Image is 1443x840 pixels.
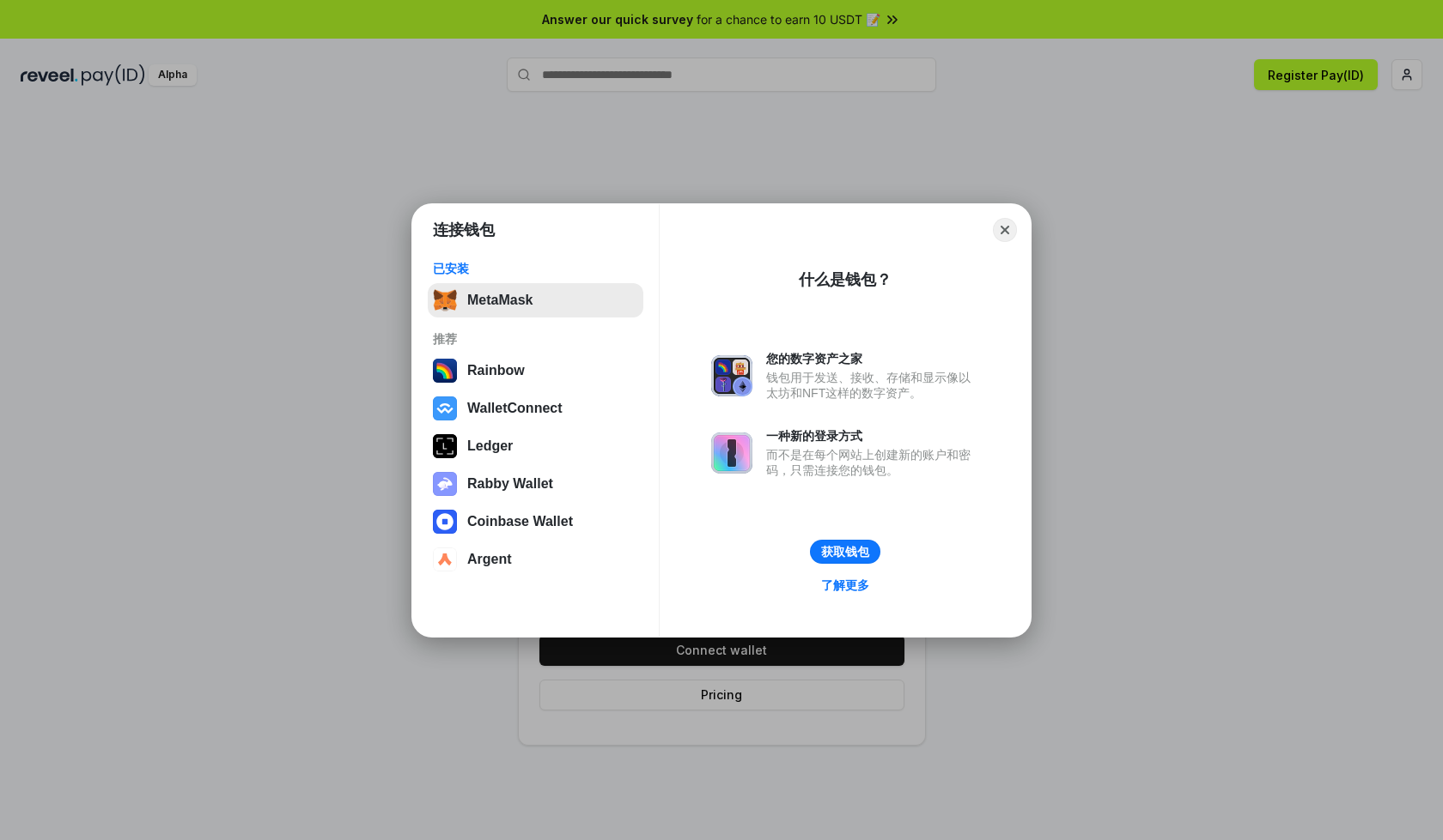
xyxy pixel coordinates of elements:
[433,434,457,458] img: svg+xml,%3Csvg%20xmlns%3D%22http%3A%2F%2Fwww.w3.org%2F2000%2Fsvg%22%20width%3D%2228%22%20height%3...
[467,476,553,492] div: Rabby Wallet
[810,540,880,564] button: 获取钱包
[467,363,525,378] div: Rainbow
[433,547,457,571] img: svg+xml,%3Csvg%20width%3D%2228%22%20height%3D%2228%22%20viewBox%3D%220%200%2028%2028%22%20fill%3D...
[428,467,643,501] button: Rabby Wallet
[467,293,533,308] div: MetaMask
[467,401,563,416] div: WalletConnect
[433,472,457,496] img: svg+xml,%3Csvg%20xmlns%3D%22http%3A%2F%2Fwww.w3.org%2F2000%2Fsvg%22%20fill%3D%22none%22%20viewBox...
[433,220,495,240] h1: 连接钱包
[428,283,643,317] button: MetaMask
[428,542,643,577] button: Argent
[467,514,573,529] div: Coinbase Wallet
[711,355,752,396] img: svg+xml,%3Csvg%20xmlns%3D%22http%3A%2F%2Fwww.w3.org%2F2000%2Fsvg%22%20fill%3D%22none%22%20viewBox...
[428,505,643,539] button: Coinbase Wallet
[799,269,892,290] div: 什么是钱包？
[467,552,512,567] div: Argent
[821,577,869,593] div: 了解更多
[433,396,457,420] img: svg+xml,%3Csvg%20width%3D%2228%22%20height%3D%2228%22%20viewBox%3D%220%200%2028%2028%22%20fill%3D...
[821,544,869,559] div: 获取钱包
[993,218,1017,242] button: Close
[766,428,979,444] div: 一种新的登录方式
[766,370,979,401] div: 钱包用于发送、接收、存储和显示像以太坊和NFT这样的数字资产。
[433,261,638,276] div: 已安装
[433,288,457,312] img: svg+xml,%3Csvg%20fill%3D%22none%22%20height%3D%2233%22%20viewBox%3D%220%200%2035%2033%22%20width%...
[711,432,752,474] img: svg+xml,%3Csvg%20xmlns%3D%22http%3A%2F%2Fwww.w3.org%2F2000%2Fsvg%22%20fill%3D%22none%22%20viewBox...
[467,438,513,454] div: Ledger
[433,359,457,383] img: svg+xml,%3Csvg%20width%3D%22120%22%20height%3D%22120%22%20viewBox%3D%220%200%20120%20120%22%20fil...
[766,351,979,366] div: 您的数字资产之家
[428,429,643,463] button: Ledger
[766,447,979,478] div: 而不是在每个网站上创建新的账户和密码，只需连接您的钱包。
[428,354,643,388] button: Rainbow
[433,331,638,347] div: 推荐
[428,391,643,426] button: WalletConnect
[811,574,880,596] a: 了解更多
[433,510,457,534] img: svg+xml,%3Csvg%20width%3D%2228%22%20height%3D%2228%22%20viewBox%3D%220%200%2028%2028%22%20fill%3D...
